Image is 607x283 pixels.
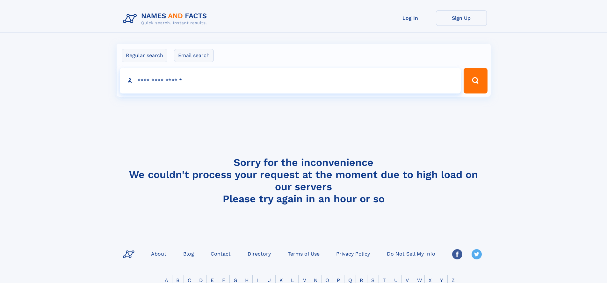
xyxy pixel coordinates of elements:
input: search input [120,68,461,93]
a: About [148,249,169,258]
a: Terms of Use [285,249,322,258]
a: Sign Up [436,10,487,26]
img: Twitter [472,249,482,259]
a: Log In [385,10,436,26]
a: Directory [245,249,273,258]
img: Facebook [452,249,462,259]
img: Logo Names and Facts [120,10,212,27]
h4: Sorry for the inconvenience We couldn't process your request at the moment due to high load on ou... [120,156,487,205]
a: Privacy Policy [334,249,372,258]
a: Contact [208,249,233,258]
label: Regular search [122,49,167,62]
label: Email search [174,49,214,62]
button: Search Button [464,68,487,93]
a: Blog [181,249,197,258]
a: Do Not Sell My Info [384,249,438,258]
